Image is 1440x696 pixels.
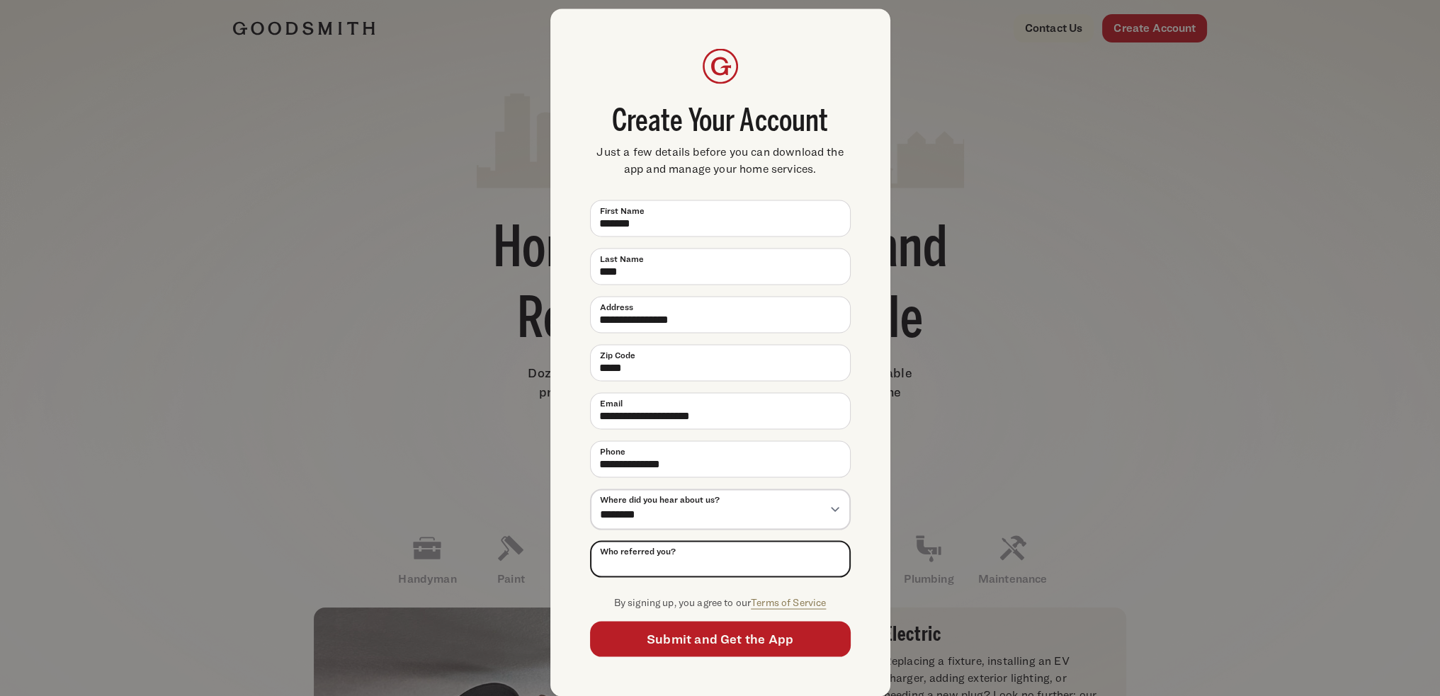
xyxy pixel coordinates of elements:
[590,594,851,610] p: By signing up, you agree to our
[600,204,645,217] span: First Name
[590,106,851,137] span: Create Your Account
[590,143,851,177] span: Just a few details before you can download the app and manage your home services.
[590,622,851,657] button: Submit and Get the App
[600,252,644,265] span: Last Name
[600,544,676,557] span: Who referred you?
[600,445,625,457] span: Phone
[600,397,623,409] span: Email
[600,348,635,361] span: Zip Code
[600,300,633,313] span: Address
[751,595,826,607] a: Terms of Service
[600,493,720,506] span: Where did you hear about us?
